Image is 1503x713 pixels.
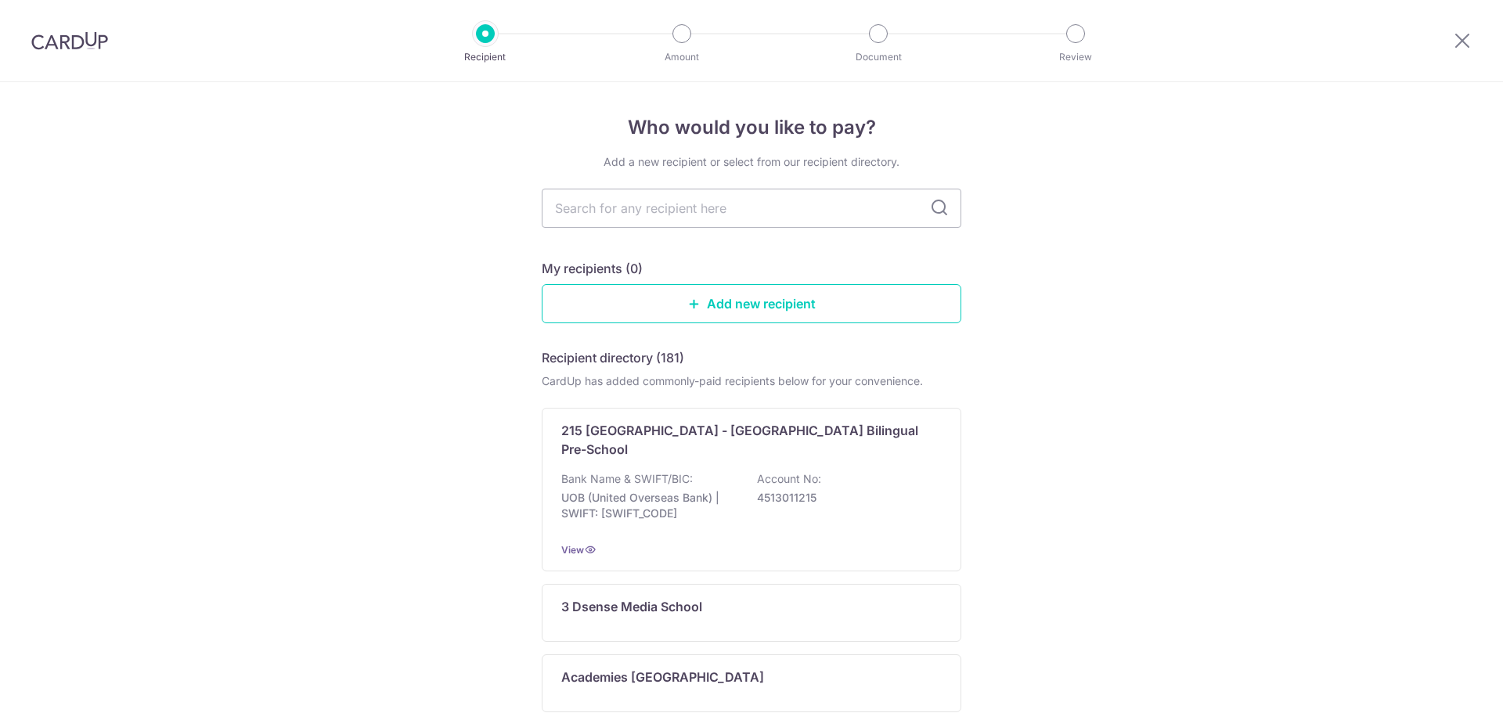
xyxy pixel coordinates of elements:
p: Bank Name & SWIFT/BIC: [561,471,693,487]
div: CardUp has added commonly-paid recipients below for your convenience. [542,373,961,389]
p: Review [1018,49,1134,65]
p: 215 [GEOGRAPHIC_DATA] - [GEOGRAPHIC_DATA] Bilingual Pre-School [561,421,923,459]
a: Add new recipient [542,284,961,323]
h4: Who would you like to pay? [542,113,961,142]
h5: Recipient directory (181) [542,348,684,367]
p: Recipient [427,49,543,65]
div: Add a new recipient or select from our recipient directory. [542,154,961,170]
h5: My recipients (0) [542,259,643,278]
p: 3 Dsense Media School [561,597,702,616]
p: UOB (United Overseas Bank) | SWIFT: [SWIFT_CODE] [561,490,737,521]
p: 4513011215 [757,490,932,506]
p: Account No: [757,471,821,487]
img: CardUp [31,31,108,50]
input: Search for any recipient here [542,189,961,228]
p: Document [820,49,936,65]
p: Academies [GEOGRAPHIC_DATA] [561,668,764,686]
a: View [561,544,584,556]
p: Amount [624,49,740,65]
